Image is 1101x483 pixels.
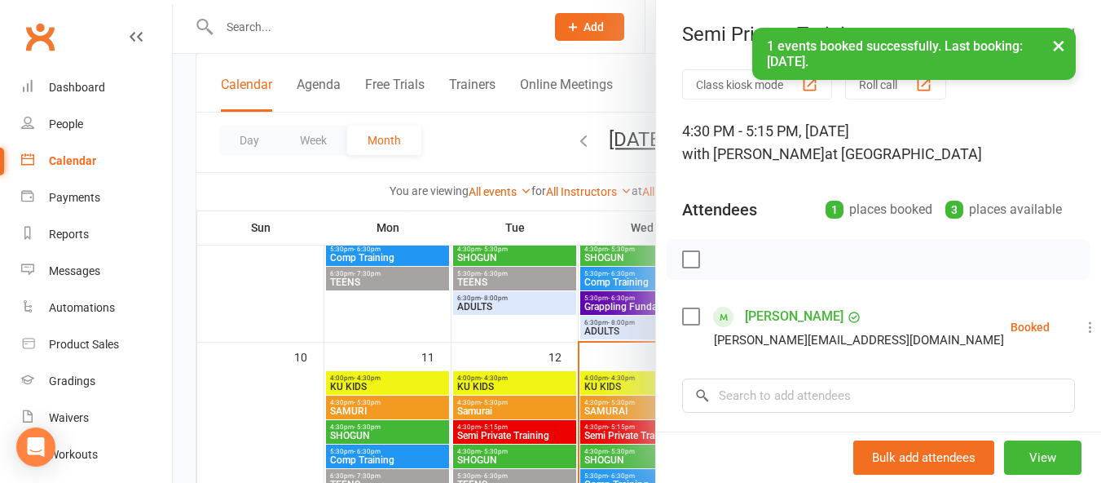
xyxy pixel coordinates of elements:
[745,304,843,330] a: [PERSON_NAME]
[16,428,55,467] div: Open Intercom Messenger
[21,179,172,216] a: Payments
[49,338,119,351] div: Product Sales
[21,436,172,473] a: Workouts
[21,69,172,106] a: Dashboard
[21,106,172,143] a: People
[20,16,60,57] a: Clubworx
[1044,28,1073,63] button: ×
[49,81,105,94] div: Dashboard
[1004,441,1081,475] button: View
[49,374,95,388] div: Gradings
[21,326,172,363] a: Product Sales
[49,191,100,204] div: Payments
[1011,321,1050,333] div: Booked
[21,290,172,326] a: Automations
[682,198,757,221] div: Attendees
[826,198,932,221] div: places booked
[21,253,172,290] a: Messages
[21,143,172,179] a: Calendar
[714,330,1004,351] div: [PERSON_NAME][EMAIL_ADDRESS][DOMAIN_NAME]
[49,264,100,277] div: Messages
[945,198,1062,221] div: places available
[853,441,994,475] button: Bulk add attendees
[21,216,172,253] a: Reports
[656,23,1101,46] div: Semi Private Training
[49,154,96,167] div: Calendar
[945,201,963,219] div: 3
[21,363,172,400] a: Gradings
[49,301,115,314] div: Automations
[682,145,825,162] span: with [PERSON_NAME]
[21,400,172,436] a: Waivers
[682,379,1075,413] input: Search to add attendees
[49,117,83,131] div: People
[826,201,843,219] div: 1
[825,145,982,162] span: at [GEOGRAPHIC_DATA]
[49,448,98,461] div: Workouts
[682,120,1075,166] div: 4:30 PM - 5:15 PM, [DATE]
[49,228,89,241] div: Reports
[752,28,1077,80] div: 1 events booked successfully. Last booking: [DATE].
[49,411,89,424] div: Waivers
